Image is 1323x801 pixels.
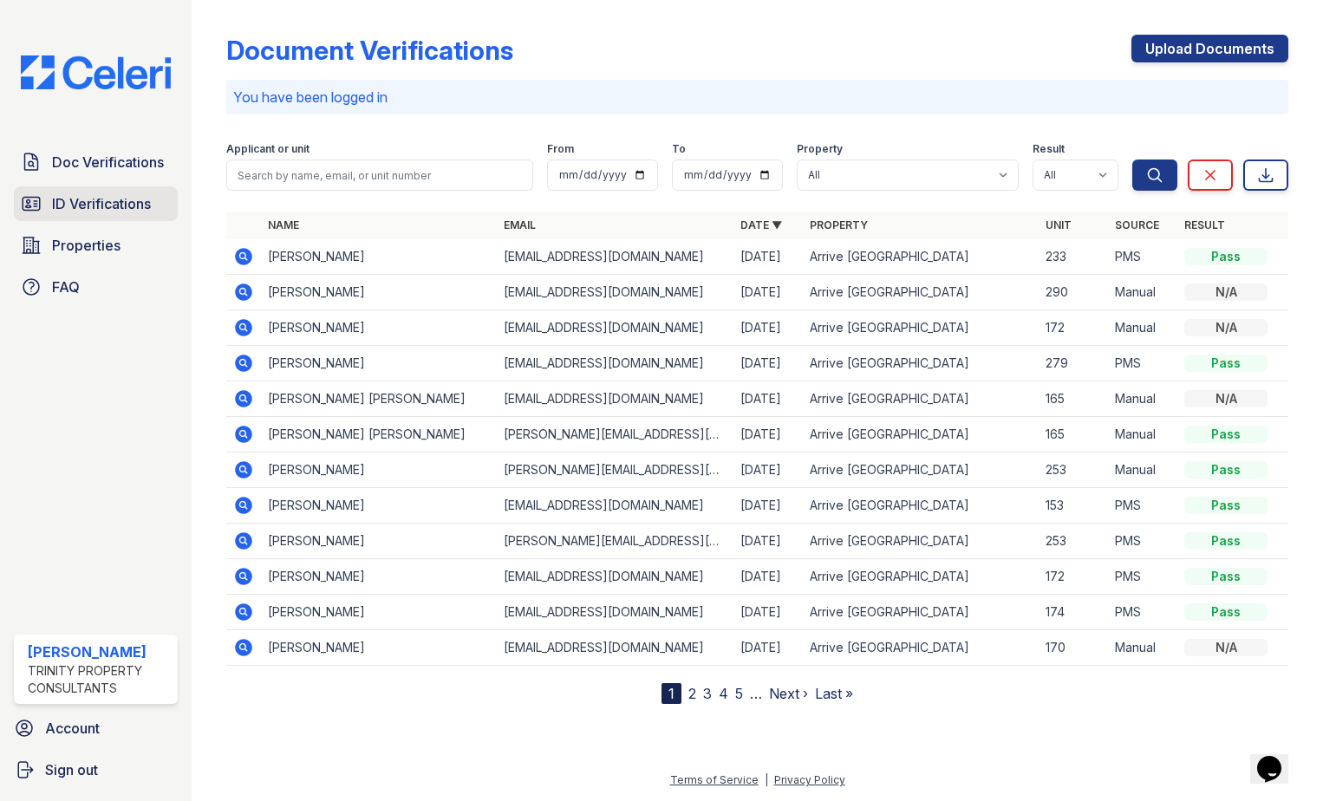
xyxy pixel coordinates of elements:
a: Doc Verifications [14,145,178,179]
td: [EMAIL_ADDRESS][DOMAIN_NAME] [497,488,733,524]
div: Pass [1184,426,1268,443]
td: 165 [1039,381,1108,417]
td: PMS [1108,239,1177,275]
td: [EMAIL_ADDRESS][DOMAIN_NAME] [497,595,733,630]
a: Result [1184,218,1225,231]
td: [DATE] [733,524,803,559]
label: Result [1033,142,1065,156]
td: [PERSON_NAME][EMAIL_ADDRESS][PERSON_NAME][DOMAIN_NAME] [497,453,733,488]
td: [PERSON_NAME][EMAIL_ADDRESS][PERSON_NAME][DOMAIN_NAME] [497,524,733,559]
td: PMS [1108,524,1177,559]
div: Pass [1184,603,1268,621]
td: PMS [1108,559,1177,595]
div: 1 [661,683,681,704]
a: Source [1115,218,1159,231]
td: [PERSON_NAME] [261,239,497,275]
label: To [672,142,686,156]
td: [PERSON_NAME] [261,346,497,381]
td: [DATE] [733,381,803,417]
td: 290 [1039,275,1108,310]
td: [DATE] [733,310,803,346]
td: Arrive [GEOGRAPHIC_DATA] [803,559,1039,595]
td: Manual [1108,417,1177,453]
td: [DATE] [733,275,803,310]
td: Arrive [GEOGRAPHIC_DATA] [803,488,1039,524]
td: [EMAIL_ADDRESS][DOMAIN_NAME] [497,239,733,275]
td: 170 [1039,630,1108,666]
td: Manual [1108,310,1177,346]
td: [PERSON_NAME] [261,488,497,524]
a: Account [7,711,185,746]
label: From [547,142,574,156]
span: Properties [52,235,121,256]
img: CE_Logo_Blue-a8612792a0a2168367f1c8372b55b34899dd931a85d93a1a3d3e32e68fde9ad4.png [7,55,185,89]
a: Date ▼ [740,218,782,231]
td: [EMAIL_ADDRESS][DOMAIN_NAME] [497,346,733,381]
td: Manual [1108,453,1177,488]
span: Doc Verifications [52,152,164,173]
label: Property [797,142,843,156]
td: Manual [1108,381,1177,417]
td: [DATE] [733,453,803,488]
a: FAQ [14,270,178,304]
td: [PERSON_NAME][EMAIL_ADDRESS][PERSON_NAME][DOMAIN_NAME] [497,417,733,453]
p: You have been logged in [233,87,1281,107]
a: 4 [719,685,728,702]
td: [PERSON_NAME] [261,310,497,346]
a: 5 [735,685,743,702]
td: Arrive [GEOGRAPHIC_DATA] [803,630,1039,666]
td: [DATE] [733,346,803,381]
div: Pass [1184,568,1268,585]
a: Email [504,218,536,231]
td: 233 [1039,239,1108,275]
span: Sign out [45,759,98,780]
div: Document Verifications [226,35,513,66]
td: 165 [1039,417,1108,453]
td: [DATE] [733,595,803,630]
td: Manual [1108,630,1177,666]
div: | [765,773,768,786]
td: Arrive [GEOGRAPHIC_DATA] [803,346,1039,381]
iframe: chat widget [1250,732,1306,784]
span: … [750,683,762,704]
a: Next › [769,685,808,702]
div: Pass [1184,532,1268,550]
a: Property [810,218,868,231]
a: 3 [703,685,712,702]
td: [PERSON_NAME] [261,275,497,310]
a: Privacy Policy [774,773,845,786]
td: [EMAIL_ADDRESS][DOMAIN_NAME] [497,559,733,595]
td: [EMAIL_ADDRESS][DOMAIN_NAME] [497,630,733,666]
a: Unit [1046,218,1072,231]
div: Trinity Property Consultants [28,662,171,697]
span: ID Verifications [52,193,151,214]
td: [PERSON_NAME] [PERSON_NAME] [261,417,497,453]
div: N/A [1184,390,1268,407]
a: ID Verifications [14,186,178,221]
td: [PERSON_NAME] [261,524,497,559]
a: 2 [688,685,696,702]
span: FAQ [52,277,80,297]
td: Arrive [GEOGRAPHIC_DATA] [803,239,1039,275]
div: Pass [1184,497,1268,514]
div: Pass [1184,355,1268,372]
a: Upload Documents [1131,35,1288,62]
td: [PERSON_NAME] [261,595,497,630]
a: Properties [14,228,178,263]
div: N/A [1184,283,1268,301]
td: 279 [1039,346,1108,381]
td: Arrive [GEOGRAPHIC_DATA] [803,595,1039,630]
td: Arrive [GEOGRAPHIC_DATA] [803,417,1039,453]
td: Manual [1108,275,1177,310]
td: PMS [1108,346,1177,381]
td: [EMAIL_ADDRESS][DOMAIN_NAME] [497,310,733,346]
input: Search by name, email, or unit number [226,160,533,191]
div: Pass [1184,461,1268,479]
td: [EMAIL_ADDRESS][DOMAIN_NAME] [497,275,733,310]
td: Arrive [GEOGRAPHIC_DATA] [803,275,1039,310]
td: [PERSON_NAME] [261,630,497,666]
td: [DATE] [733,488,803,524]
td: 253 [1039,524,1108,559]
td: [PERSON_NAME] [PERSON_NAME] [261,381,497,417]
td: Arrive [GEOGRAPHIC_DATA] [803,381,1039,417]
